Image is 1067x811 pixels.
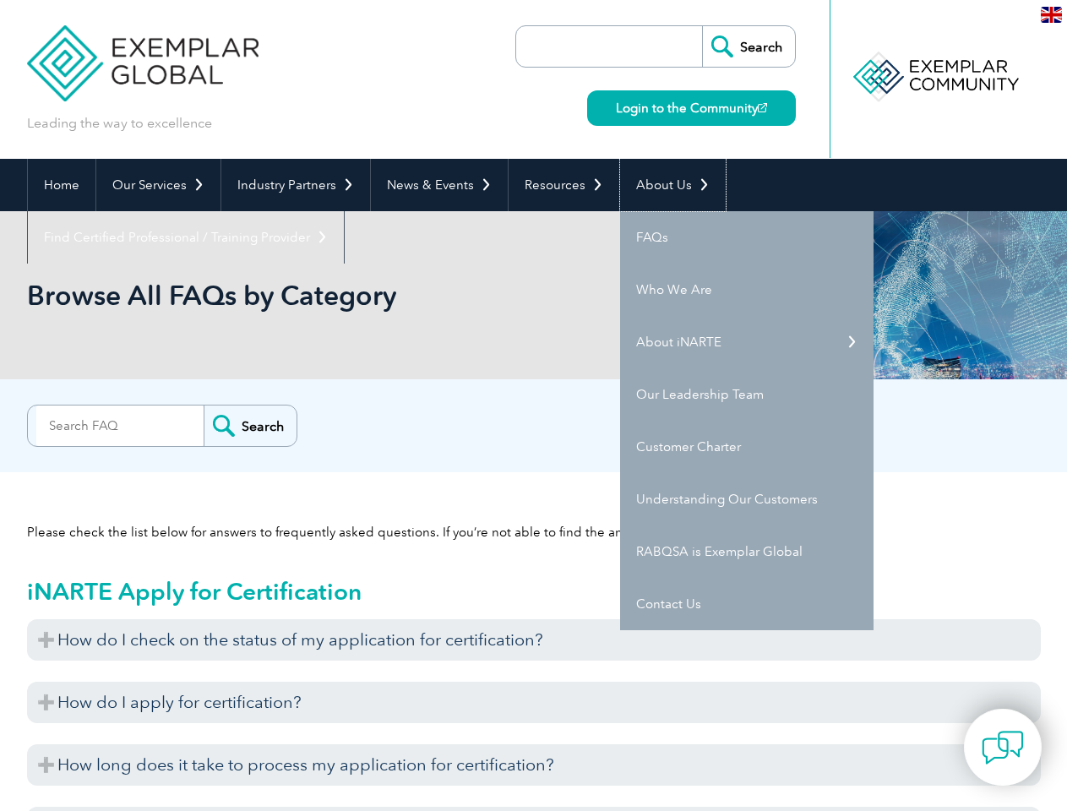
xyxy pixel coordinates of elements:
h3: How do I apply for certification? [27,682,1041,723]
a: About Us [620,159,726,211]
img: open_square.png [758,103,767,112]
a: About iNARTE [620,316,874,368]
a: Resources [509,159,619,211]
a: Our Leadership Team [620,368,874,421]
h3: How do I check on the status of my application for certification? [27,619,1041,661]
input: Search FAQ [36,405,204,446]
a: Customer Charter [620,421,874,473]
h3: How long does it take to process my application for certification? [27,744,1041,786]
p: Leading the way to excellence [27,114,212,133]
a: FAQs [620,211,874,264]
a: News & Events [371,159,508,211]
a: Find Certified Professional / Training Provider [28,211,344,264]
a: Contact Us [620,578,874,630]
a: Login to the Community [587,90,796,126]
a: Understanding Our Customers [620,473,874,525]
a: Industry Partners [221,159,370,211]
input: Search [702,26,795,67]
a: Home [28,159,95,211]
img: en [1041,7,1062,23]
h1: Browse All FAQs by Category [27,279,676,312]
img: contact-chat.png [982,727,1024,769]
a: Our Services [96,159,220,211]
input: Search [204,405,297,446]
p: Please check the list below for answers to frequently asked questions. If you’re not able to find... [27,523,1041,542]
h2: iNARTE Apply for Certification [27,578,1041,605]
a: RABQSA is Exemplar Global [620,525,874,578]
a: Who We Are [620,264,874,316]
